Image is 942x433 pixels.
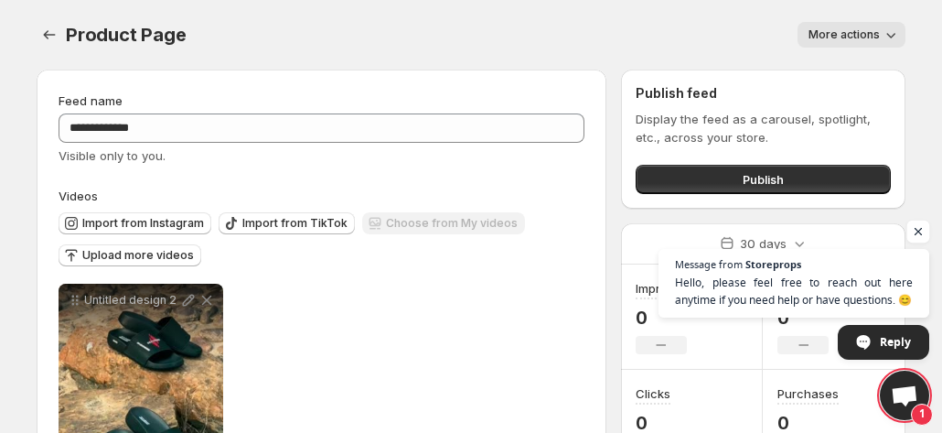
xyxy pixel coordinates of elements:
div: Open chat [880,371,929,420]
span: Storeprops [745,259,801,269]
p: Untitled design 2 [84,293,179,308]
button: Import from Instagram [59,212,211,234]
span: Visible only to you. [59,148,166,163]
span: Message from [675,259,743,269]
span: Videos [59,189,98,203]
button: Upload more videos [59,244,201,266]
h3: Purchases [777,384,839,403]
button: Settings [37,22,62,48]
button: Publish [636,165,891,194]
span: Hello, please feel free to reach out here anytime if you need help or have questions. 😊 [675,274,913,309]
button: More actions [797,22,905,48]
span: Product Page [66,24,187,46]
span: 1 [911,404,933,426]
span: More actions [808,27,880,42]
h2: Publish feed [636,84,891,103]
span: Import from Instagram [82,216,204,231]
p: Display the feed as a carousel, spotlight, etc., across your store. [636,110,891,146]
span: Upload more videos [82,248,194,263]
span: Reply [880,326,911,358]
button: Import from TikTok [219,212,355,234]
h3: Clicks [636,384,670,403]
h3: Impressions [636,279,704,298]
span: Feed name [59,93,123,108]
p: 0 [636,307,704,329]
p: 30 days [740,234,787,253]
span: Import from TikTok [242,216,348,231]
span: Publish [743,170,784,189]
